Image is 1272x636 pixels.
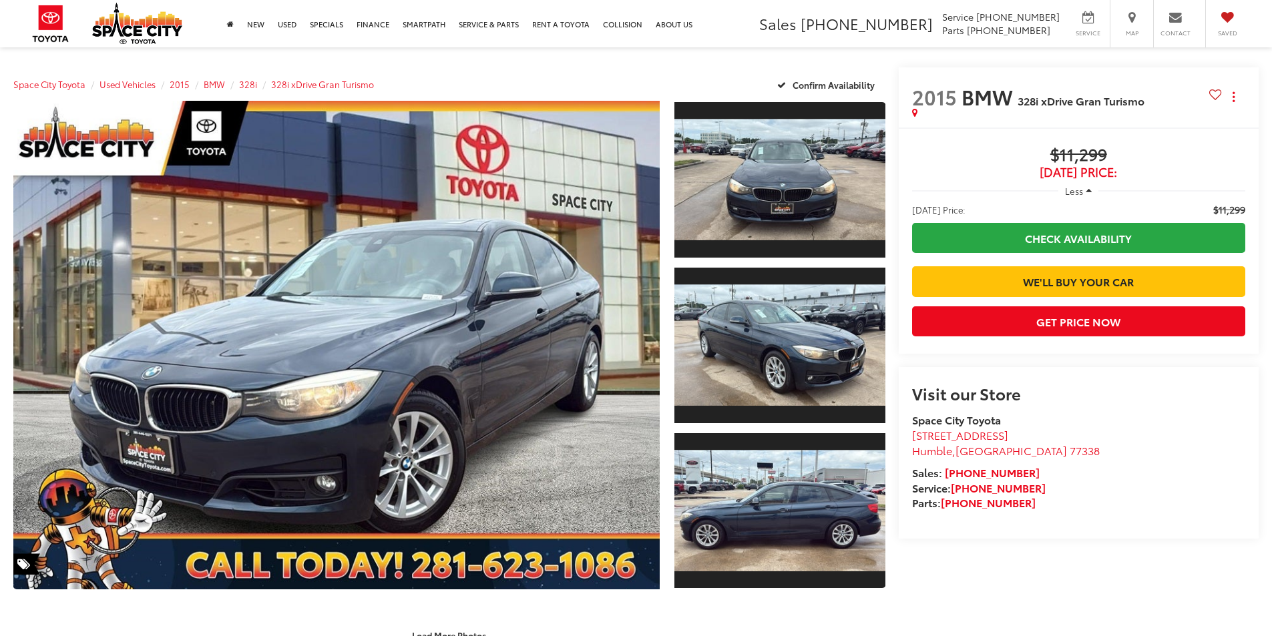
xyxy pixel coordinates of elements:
span: Service [942,10,974,23]
a: Expand Photo 1 [674,101,885,259]
a: Expand Photo 3 [674,432,885,590]
span: Less [1065,185,1083,197]
a: Check Availability [912,223,1245,253]
a: Expand Photo 2 [674,266,885,424]
span: Map [1117,29,1146,37]
span: Sales: [912,464,942,480]
span: , [912,442,1100,458]
span: [PHONE_NUMBER] [801,13,933,34]
strong: Service: [912,480,1046,495]
span: Service [1073,29,1103,37]
a: 2015 [170,78,190,90]
button: Actions [1222,85,1245,108]
img: 2015 BMW 328i 328i xDrive Gran Turismo [672,285,887,406]
span: Humble [912,442,952,458]
span: BMW [962,82,1018,111]
span: $11,299 [1213,203,1245,216]
span: 328i xDrive Gran Turismo [1018,93,1144,108]
button: Confirm Availability [770,73,885,96]
span: [PHONE_NUMBER] [967,23,1050,37]
a: Space City Toyota [13,78,85,90]
span: [DATE] Price: [912,203,966,216]
span: Sales [759,13,797,34]
a: Expand Photo 0 [13,101,660,589]
strong: Parts: [912,495,1036,510]
a: [PHONE_NUMBER] [951,480,1046,495]
img: 2015 BMW 328i 328i xDrive Gran Turismo [7,98,666,592]
span: Confirm Availability [793,79,875,91]
span: $11,299 [912,145,1245,166]
img: 2015 BMW 328i 328i xDrive Gran Turismo [672,119,887,240]
span: Parts [942,23,964,37]
h2: Visit our Store [912,384,1245,402]
span: 2015 [912,82,957,111]
a: 328i [239,78,257,90]
a: [PHONE_NUMBER] [941,495,1036,510]
a: [PHONE_NUMBER] [945,464,1040,480]
strong: Space City Toyota [912,412,1001,427]
a: We'll Buy Your Car [912,266,1245,296]
span: [DATE] Price: [912,166,1245,179]
span: 77338 [1070,442,1100,458]
img: Space City Toyota [92,3,182,44]
span: [PHONE_NUMBER] [976,10,1060,23]
a: BMW [204,78,225,90]
a: Used Vehicles [99,78,156,90]
button: Less [1058,179,1098,203]
a: [STREET_ADDRESS] Humble,[GEOGRAPHIC_DATA] 77338 [912,427,1100,458]
a: 328i xDrive Gran Turismo [271,78,374,90]
span: Saved [1213,29,1242,37]
button: Get Price Now [912,306,1245,336]
img: 2015 BMW 328i 328i xDrive Gran Turismo [672,450,887,571]
span: [GEOGRAPHIC_DATA] [956,442,1067,458]
span: [STREET_ADDRESS] [912,427,1008,442]
span: Contact [1160,29,1191,37]
span: dropdown dots [1233,91,1235,102]
span: Special [13,553,40,575]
